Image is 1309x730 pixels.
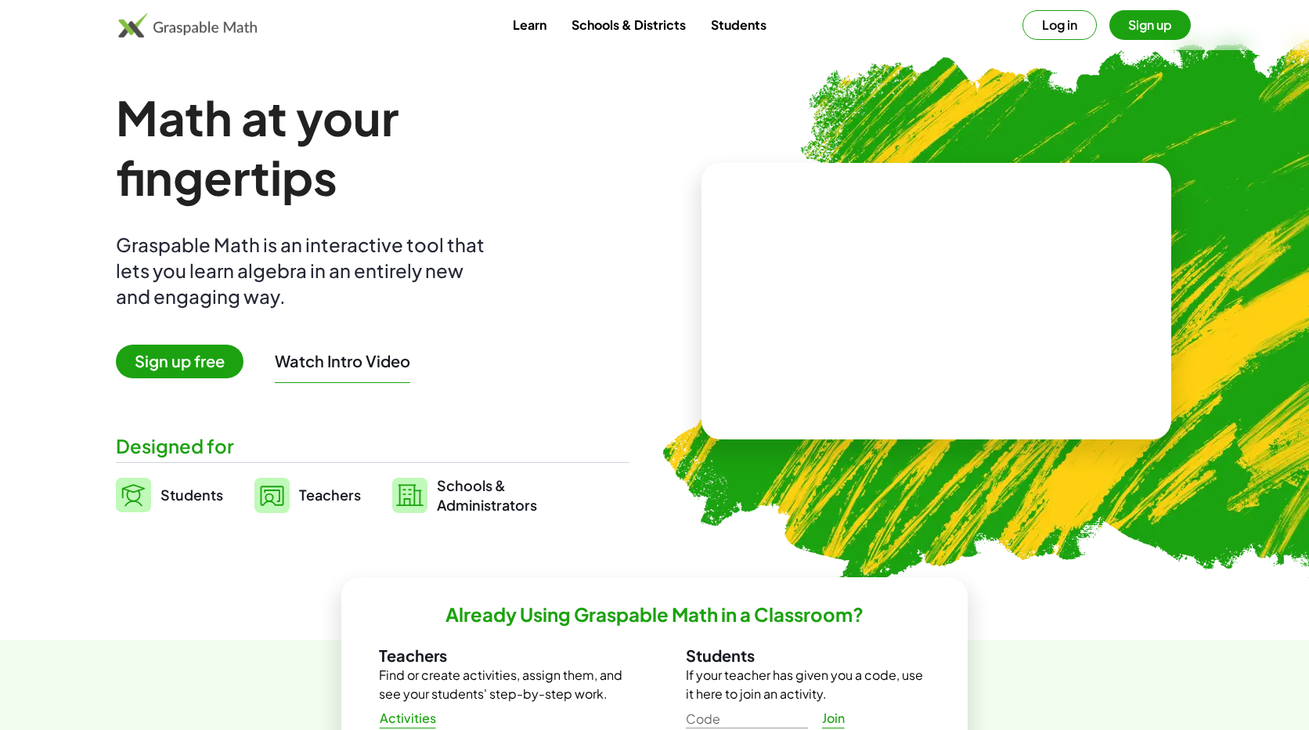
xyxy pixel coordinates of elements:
[1109,10,1191,40] button: Sign up
[116,475,223,515] a: Students
[116,433,629,459] div: Designed for
[500,10,559,39] a: Learn
[559,10,698,39] a: Schools & Districts
[116,88,614,207] h1: Math at your fingertips
[445,602,864,627] h2: Already Using Graspable Math in a Classroom?
[116,478,151,512] img: svg%3e
[392,478,427,513] img: svg%3e
[821,710,845,727] span: Join
[1022,10,1097,40] button: Log in
[116,345,243,378] span: Sign up free
[392,475,537,515] a: Schools &Administrators
[254,478,290,513] img: svg%3e
[379,645,623,666] h3: Teachers
[160,486,223,504] span: Students
[299,486,361,504] span: Teachers
[254,475,361,515] a: Teachers
[116,232,492,309] div: Graspable Math is an interactive tool that lets you learn algebra in an entirely new and engaging...
[379,710,436,727] span: Activities
[698,10,779,39] a: Students
[819,243,1054,360] video: What is this? This is dynamic math notation. Dynamic math notation plays a central role in how Gr...
[379,666,623,703] p: Find or create activities, assign them, and see your students' step-by-step work.
[437,475,537,515] span: Schools & Administrators
[275,351,410,371] button: Watch Intro Video
[686,645,930,666] h3: Students
[686,666,930,703] p: If your teacher has given you a code, use it here to join an activity.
